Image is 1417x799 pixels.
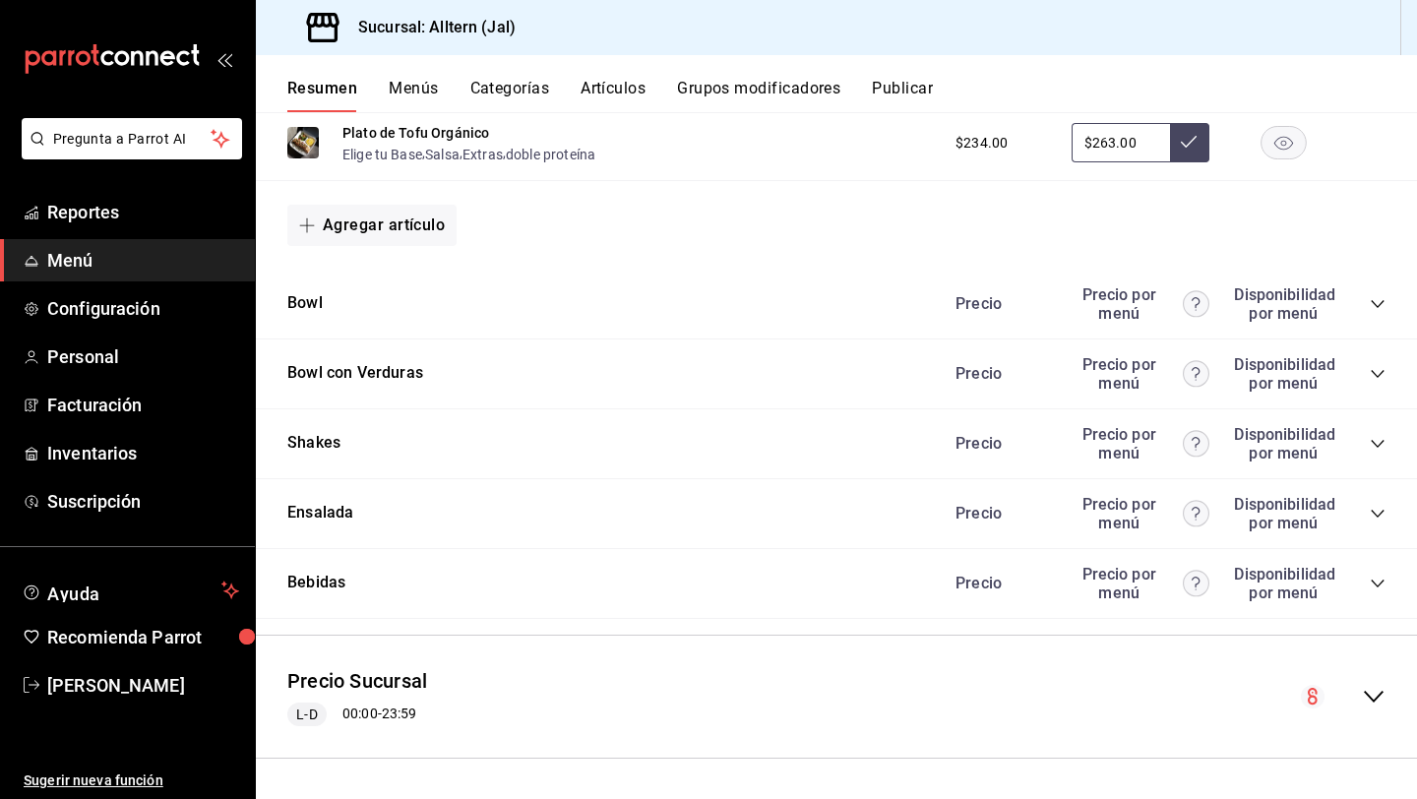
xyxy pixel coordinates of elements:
[287,572,345,594] button: Bebidas
[872,79,933,112] button: Publicar
[287,292,323,315] button: Bowl
[936,364,1062,383] div: Precio
[1370,296,1386,312] button: collapse-category-row
[47,199,239,225] span: Reportes
[47,295,239,322] span: Configuración
[47,392,239,418] span: Facturación
[936,574,1062,592] div: Precio
[1370,506,1386,522] button: collapse-category-row
[288,705,325,725] span: L-D
[389,79,438,112] button: Menús
[22,118,242,159] button: Pregunta a Parrot AI
[342,16,516,39] h3: Sucursal: Alltern (Jal)
[287,127,319,158] img: Preview
[1234,285,1332,323] div: Disponibilidad por menú
[936,294,1062,313] div: Precio
[936,504,1062,522] div: Precio
[1072,285,1209,323] div: Precio por menú
[1072,495,1209,532] div: Precio por menú
[47,672,239,699] span: [PERSON_NAME]
[342,143,595,163] div: , , ,
[53,129,212,150] span: Pregunta a Parrot AI
[677,79,840,112] button: Grupos modificadores
[287,703,427,726] div: 00:00 - 23:59
[1072,425,1209,462] div: Precio por menú
[462,145,503,164] button: Extras
[470,79,550,112] button: Categorías
[216,51,232,67] button: open_drawer_menu
[1234,355,1332,393] div: Disponibilidad por menú
[342,145,422,164] button: Elige tu Base
[287,502,353,524] button: Ensalada
[287,362,423,385] button: Bowl con Verduras
[14,143,242,163] a: Pregunta a Parrot AI
[287,79,357,112] button: Resumen
[256,651,1417,743] div: collapse-menu-row
[1072,123,1170,162] input: Sin ajuste
[1370,366,1386,382] button: collapse-category-row
[47,440,239,466] span: Inventarios
[1072,565,1209,602] div: Precio por menú
[581,79,646,112] button: Artículos
[47,488,239,515] span: Suscripción
[287,432,340,455] button: Shakes
[47,579,214,602] span: Ayuda
[1370,436,1386,452] button: collapse-category-row
[1234,495,1332,532] div: Disponibilidad por menú
[47,247,239,274] span: Menú
[1370,576,1386,591] button: collapse-category-row
[24,770,239,791] span: Sugerir nueva función
[955,133,1008,154] span: $234.00
[1234,425,1332,462] div: Disponibilidad por menú
[47,343,239,370] span: Personal
[1234,565,1332,602] div: Disponibilidad por menú
[287,205,457,246] button: Agregar artículo
[342,123,489,143] button: Plato de Tofu Orgánico
[425,145,460,164] button: Salsa
[47,624,239,650] span: Recomienda Parrot
[1072,355,1209,393] div: Precio por menú
[936,434,1062,453] div: Precio
[506,145,595,164] button: doble proteína
[287,667,427,696] button: Precio Sucursal
[287,79,1417,112] div: navigation tabs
